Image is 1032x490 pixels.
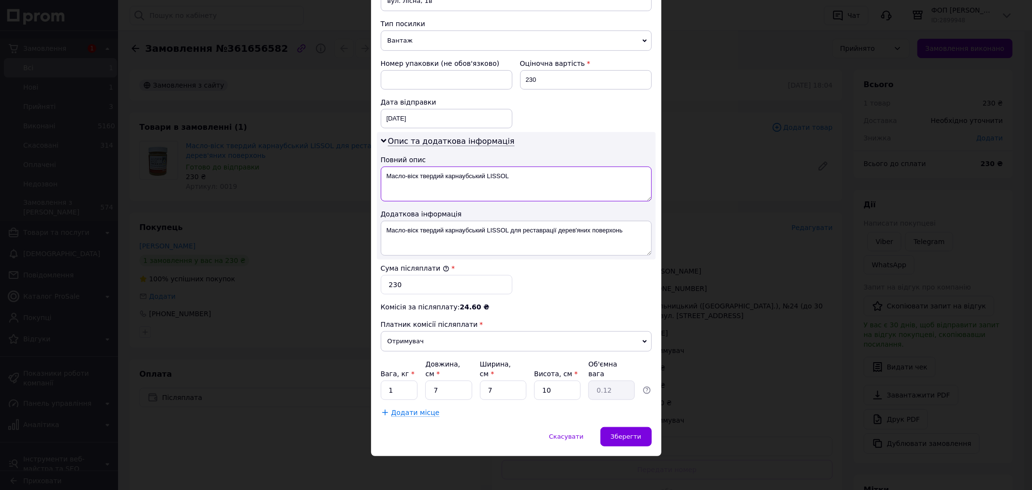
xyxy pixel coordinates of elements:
[381,59,512,68] div: Номер упаковки (не обов'язково)
[391,409,440,417] span: Додати місце
[381,331,652,352] span: Отримувач
[381,31,652,51] span: Вантаж
[381,20,425,28] span: Тип посилки
[381,155,652,165] div: Повний опис
[381,221,652,256] textarea: Масло-віск твердий карнаубський LISSOL для реставрації дерев'яних поверхонь
[460,303,489,311] span: 24.60 ₴
[534,370,578,378] label: Висота, см
[381,167,652,201] textarea: Масло-віск твердий карнаубський LISSOL
[381,97,512,107] div: Дата відправки
[381,370,415,378] label: Вага, кг
[425,360,460,378] label: Довжина, см
[549,433,583,440] span: Скасувати
[381,302,652,312] div: Комісія за післяплату:
[588,359,635,379] div: Об'ємна вага
[388,137,515,146] span: Опис та додаткова інформація
[520,59,652,68] div: Оціночна вартість
[381,264,449,272] label: Сума післяплати
[480,360,511,378] label: Ширина, см
[381,321,478,328] span: Платник комісії післяплати
[381,209,652,219] div: Додаткова інформація
[611,433,641,440] span: Зберегти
